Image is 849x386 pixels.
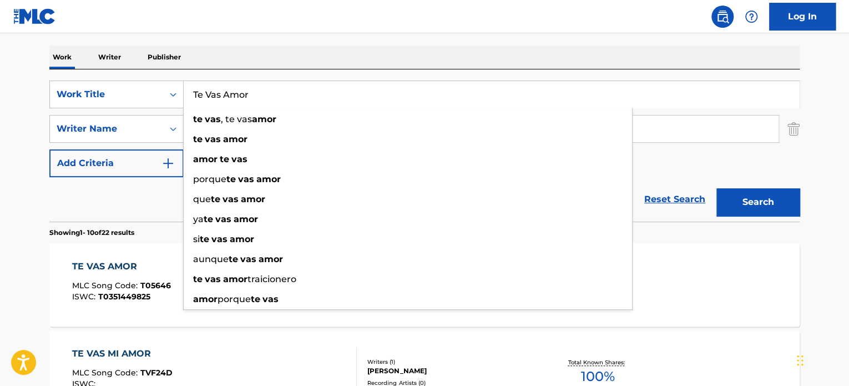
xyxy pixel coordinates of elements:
[193,194,211,204] span: que
[211,234,228,244] strong: vas
[72,260,171,273] div: TE VAS AMOR
[787,115,800,143] img: Delete Criterion
[740,6,762,28] div: Help
[223,194,239,204] strong: vas
[568,358,627,367] p: Total Known Shares:
[140,280,171,290] span: T05646
[95,46,124,69] p: Writer
[234,214,258,224] strong: amor
[72,347,173,360] div: TE VAS MI AMOR
[193,134,203,144] strong: te
[193,234,200,244] span: si
[259,254,283,264] strong: amor
[193,174,226,184] span: porque
[230,234,254,244] strong: amor
[238,174,254,184] strong: vas
[241,194,265,204] strong: amor
[716,10,729,23] img: search
[223,274,247,284] strong: amor
[161,157,175,170] img: 9d2ae6d4665cec9f34b9.svg
[797,344,803,377] div: Drag
[204,214,213,224] strong: te
[72,280,140,290] span: MLC Song Code :
[57,88,156,101] div: Work Title
[205,114,221,124] strong: vas
[240,254,256,264] strong: vas
[140,368,173,378] span: TVF24D
[49,149,184,177] button: Add Criteria
[72,368,140,378] span: MLC Song Code :
[211,194,220,204] strong: te
[98,292,150,302] span: T0351449825
[220,154,229,164] strong: te
[262,294,279,304] strong: vas
[193,154,218,164] strong: amor
[205,274,221,284] strong: vas
[49,228,134,238] p: Showing 1 - 10 of 22 results
[215,214,231,224] strong: vas
[231,154,247,164] strong: vas
[144,46,184,69] p: Publisher
[256,174,281,184] strong: amor
[72,292,98,302] span: ISWC :
[49,81,800,222] form: Search Form
[223,134,247,144] strong: amor
[193,214,204,224] span: ya
[639,187,711,212] a: Reset Search
[57,122,156,136] div: Writer Name
[711,6,734,28] a: Public Search
[769,3,836,31] a: Log In
[13,8,56,24] img: MLC Logo
[193,294,218,304] strong: amor
[221,114,252,124] span: , te vas
[193,254,229,264] span: aunque
[200,234,209,244] strong: te
[226,174,236,184] strong: te
[745,10,758,23] img: help
[252,114,276,124] strong: amor
[229,254,238,264] strong: te
[367,358,535,366] div: Writers ( 1 )
[205,134,221,144] strong: vas
[49,46,75,69] p: Work
[716,188,800,216] button: Search
[193,114,203,124] strong: te
[794,333,849,386] iframe: Chat Widget
[218,294,251,304] span: porque
[49,243,800,327] a: TE VAS AMORMLC Song Code:T05646ISWC:T0351449825Writers (1)[PERSON_NAME]Recording Artists (376)EL ...
[193,274,203,284] strong: te
[367,366,535,376] div: [PERSON_NAME]
[251,294,260,304] strong: te
[247,274,296,284] span: traicionero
